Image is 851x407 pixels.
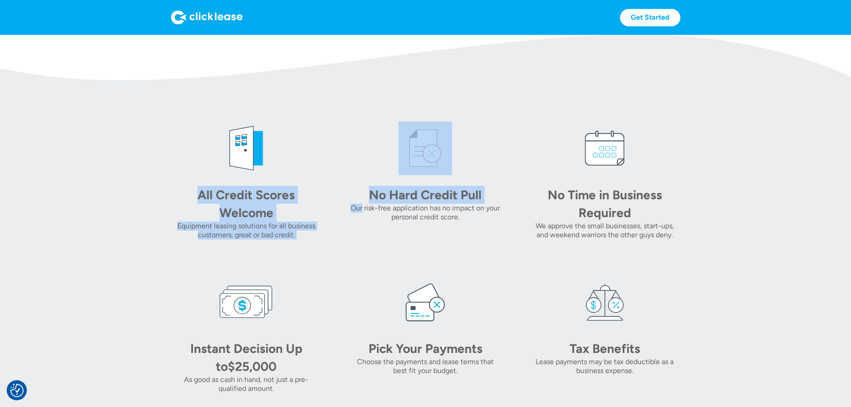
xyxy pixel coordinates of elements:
img: tax icon [578,275,632,329]
div: Choose the payments and lease terms that best fit your budget. [350,357,501,375]
img: calendar icon [578,122,632,175]
a: Get Started [620,9,680,26]
div: No Hard Credit Pull [363,186,488,204]
img: card icon [398,275,452,329]
div: Equipment leasing solutions for all business customers, great or bad credit. [171,222,322,239]
div: Instant Decision Up to [190,341,302,374]
div: All Credit Scores Welcome [184,186,309,222]
div: Pick Your Payments [363,340,488,357]
img: Logo [171,10,243,25]
div: As good as cash in hand, not just a pre-qualified amount. [171,375,322,393]
div: $25,000 [228,359,277,374]
img: welcome icon [219,122,273,175]
div: Our risk-free application has no impact on your personal credit score. [350,204,501,222]
img: money icon [219,275,273,329]
img: credit icon [398,122,452,175]
button: Consent Preferences [10,384,24,397]
div: We approve the small businesses, start-ups, and weekend warriors the other guys deny. [529,222,680,239]
div: No Time in Business Required [542,186,667,222]
div: Lease payments may be tax deductible as a business expense. [529,357,680,375]
div: Tax Benefits [542,340,667,357]
img: Revisit consent button [10,384,24,397]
